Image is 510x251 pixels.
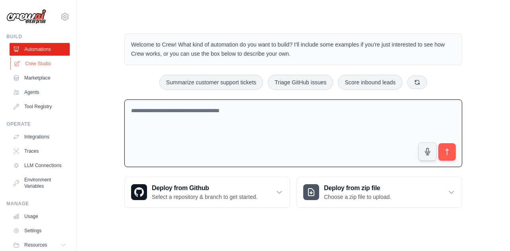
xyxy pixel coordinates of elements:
a: Automations [10,43,70,56]
button: Triage GitHub issues [268,75,333,90]
a: Tool Registry [10,100,70,113]
a: Usage [10,210,70,223]
a: Crew Studio [10,57,71,70]
div: Manage [6,200,70,207]
a: LLM Connections [10,159,70,172]
span: Resources [24,242,47,248]
div: Build [6,33,70,40]
a: Traces [10,145,70,158]
a: Environment Variables [10,173,70,193]
button: Summarize customer support tickets [159,75,263,90]
p: Choose a zip file to upload. [324,193,391,201]
button: Score inbound leads [338,75,402,90]
iframe: Chat Widget [470,213,510,251]
div: Operate [6,121,70,127]
h3: Deploy from zip file [324,183,391,193]
p: Select a repository & branch to get started. [152,193,257,201]
a: Integrations [10,130,70,143]
h3: Deploy from Github [152,183,257,193]
a: Marketplace [10,72,70,84]
a: Agents [10,86,70,99]
img: Logo [6,9,46,24]
p: Welcome to Crew! What kind of automation do you want to build? I'll include some examples if you'... [131,40,455,58]
a: Settings [10,224,70,237]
